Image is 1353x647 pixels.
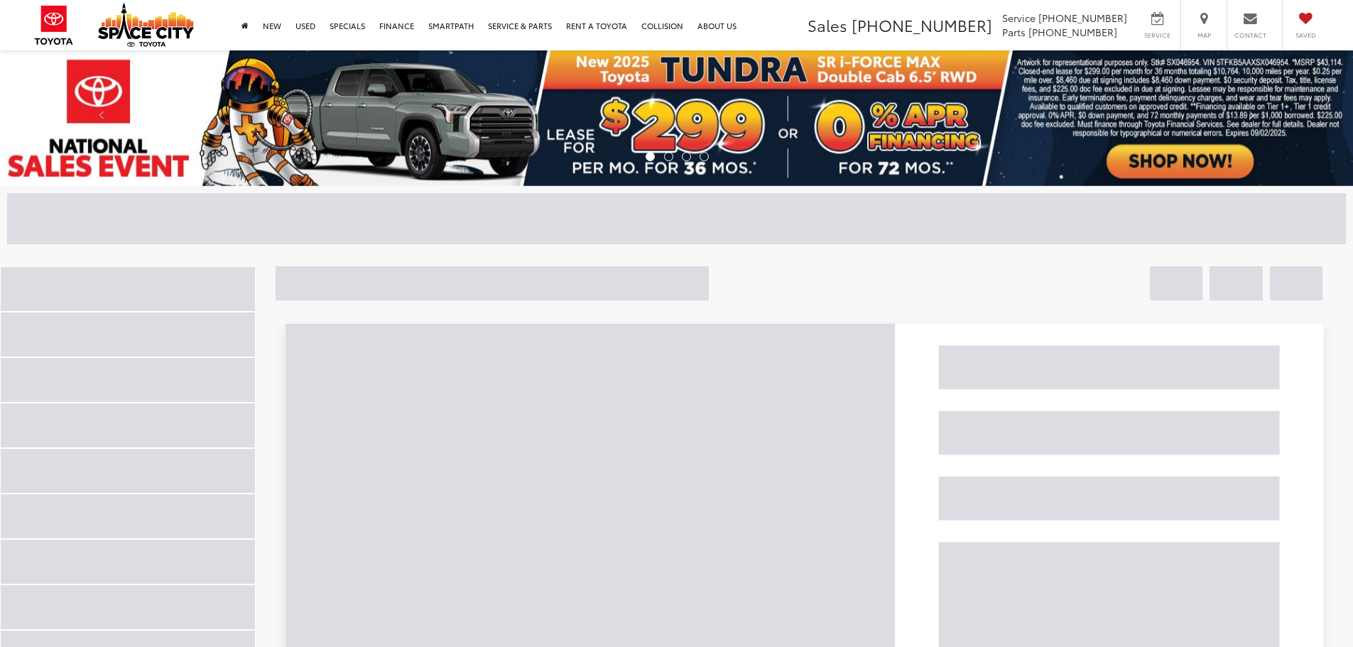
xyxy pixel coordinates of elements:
[1028,25,1117,39] span: [PHONE_NUMBER]
[1141,31,1173,40] span: Service
[98,3,194,47] img: Space City Toyota
[1038,11,1127,25] span: [PHONE_NUMBER]
[1002,25,1026,39] span: Parts
[1188,31,1219,40] span: Map
[852,13,992,36] span: [PHONE_NUMBER]
[1290,31,1321,40] span: Saved
[1002,11,1036,25] span: Service
[1234,31,1266,40] span: Contact
[808,13,847,36] span: Sales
